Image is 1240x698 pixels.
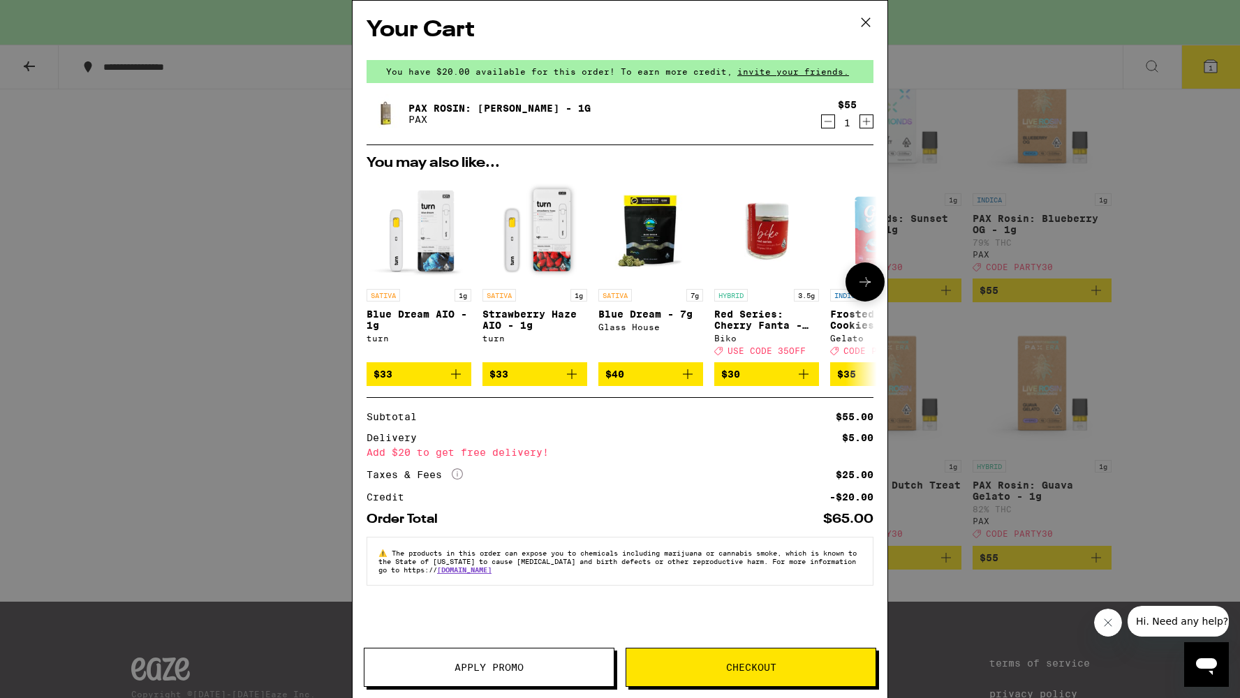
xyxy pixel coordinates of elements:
div: turn [482,334,587,343]
div: $55 [838,99,857,110]
span: $35 [837,369,856,380]
p: INDICA [830,289,864,302]
button: Add to bag [598,362,703,386]
span: Checkout [726,662,776,672]
div: Subtotal [367,412,427,422]
span: invite your friends. [732,67,854,76]
span: You have $20.00 available for this order! To earn more credit, [386,67,732,76]
span: $40 [605,369,624,380]
button: Add to bag [714,362,819,386]
p: 3.5g [794,289,819,302]
img: turn - Strawberry Haze AIO - 1g [482,177,587,282]
a: Open page for Strawberry Haze AIO - 1g from turn [482,177,587,362]
p: PAX [408,114,591,125]
div: Biko [714,334,819,343]
span: $33 [374,369,392,380]
iframe: Button to launch messaging window [1184,642,1229,687]
img: PAX Rosin: Jack Herer - 1g [367,94,406,133]
a: Open page for Blue Dream - 7g from Glass House [598,177,703,362]
div: You have $20.00 available for this order! To earn more credit,invite your friends. [367,60,873,83]
div: Order Total [367,513,448,526]
button: Decrement [821,114,835,128]
div: Credit [367,492,414,502]
div: Taxes & Fees [367,468,463,481]
button: Add to bag [830,362,935,386]
h2: Your Cart [367,15,873,46]
span: $30 [721,369,740,380]
p: Frosted Cherry Cookies - 3.5g [830,309,935,331]
span: ⚠️ [378,549,392,557]
div: $65.00 [823,513,873,526]
div: Gelato [830,334,935,343]
button: Checkout [626,648,876,687]
p: Blue Dream - 7g [598,309,703,320]
img: turn - Blue Dream AIO - 1g [367,177,471,282]
p: SATIVA [598,289,632,302]
a: Open page for Red Series: Cherry Fanta - 3.5g from Biko [714,177,819,362]
button: Increment [859,114,873,128]
div: $55.00 [836,412,873,422]
a: [DOMAIN_NAME] [437,565,492,574]
div: turn [367,334,471,343]
div: Glass House [598,322,703,332]
div: 1 [838,117,857,128]
img: Glass House - Blue Dream - 7g [598,177,703,282]
iframe: Close message [1094,609,1122,637]
span: $33 [489,369,508,380]
button: Add to bag [367,362,471,386]
h2: You may also like... [367,156,873,170]
button: Apply Promo [364,648,614,687]
div: $5.00 [842,433,873,443]
span: CODE PARTY30 [843,346,910,355]
img: Gelato - Frosted Cherry Cookies - 3.5g [830,177,935,282]
iframe: Message from company [1128,606,1229,637]
p: HYBRID [714,289,748,302]
div: $25.00 [836,470,873,480]
span: USE CODE 35OFF [728,346,806,355]
p: 1g [455,289,471,302]
img: Biko - Red Series: Cherry Fanta - 3.5g [714,177,819,282]
a: PAX Rosin: [PERSON_NAME] - 1g [408,103,591,114]
button: Add to bag [482,362,587,386]
p: 1g [570,289,587,302]
p: SATIVA [482,289,516,302]
span: The products in this order can expose you to chemicals including marijuana or cannabis smoke, whi... [378,549,857,574]
span: Apply Promo [455,662,524,672]
div: Add $20 to get free delivery! [367,447,873,457]
a: Open page for Frosted Cherry Cookies - 3.5g from Gelato [830,177,935,362]
p: Blue Dream AIO - 1g [367,309,471,331]
p: Strawberry Haze AIO - 1g [482,309,587,331]
p: 7g [686,289,703,302]
p: Red Series: Cherry Fanta - 3.5g [714,309,819,331]
div: -$20.00 [829,492,873,502]
div: Delivery [367,433,427,443]
a: Open page for Blue Dream AIO - 1g from turn [367,177,471,362]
